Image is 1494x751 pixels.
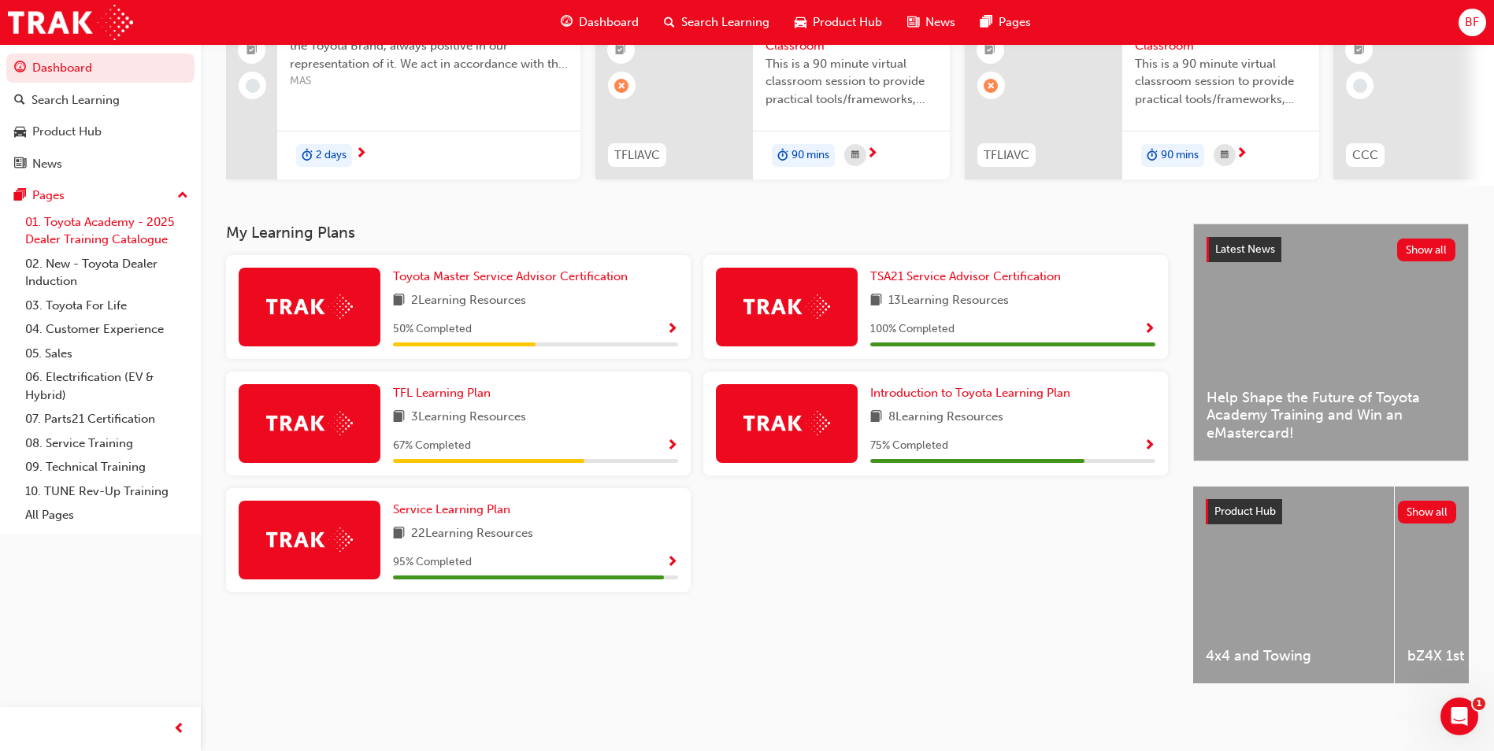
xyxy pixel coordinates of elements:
[743,294,830,319] img: Trak
[766,55,937,109] span: This is a 90 minute virtual classroom session to provide practical tools/frameworks, behaviours a...
[14,61,26,76] span: guage-icon
[664,13,675,32] span: search-icon
[19,210,195,252] a: 01. Toyota Academy - 2025 Dealer Training Catalogue
[651,6,782,39] a: search-iconSearch Learning
[866,147,878,161] span: next-icon
[19,252,195,294] a: 02. New - Toyota Dealer Induction
[393,408,405,427] span: book-icon
[984,79,998,93] span: learningRecordVerb_ABSENT-icon
[1144,320,1155,339] button: Show Progress
[14,189,26,203] span: pages-icon
[888,291,1009,311] span: 13 Learning Resources
[870,386,1070,400] span: Introduction to Toyota Learning Plan
[813,13,882,31] span: Product Hub
[14,125,26,139] span: car-icon
[6,117,195,146] a: Product Hub
[1193,224,1469,461] a: Latest NewsShow allHelp Shape the Future of Toyota Academy Training and Win an eMastercard!
[302,146,313,166] span: duration-icon
[393,502,510,516] span: Service Learning Plan
[777,146,788,166] span: duration-icon
[1207,389,1455,442] span: Help Shape the Future of Toyota Academy Training and Win an eMastercard!
[666,556,678,570] span: Show Progress
[393,524,405,544] span: book-icon
[1440,697,1478,735] iframe: Intercom live chat
[782,6,895,39] a: car-iconProduct Hub
[870,437,948,455] span: 75 % Completed
[925,13,955,31] span: News
[1193,486,1394,683] a: 4x4 and Towing
[19,365,195,407] a: 06. Electrification (EV & Hybrid)
[266,294,353,319] img: Trak
[561,13,573,32] span: guage-icon
[615,40,626,61] span: booktick-icon
[1352,146,1378,165] span: CCC
[8,5,133,40] img: Trak
[888,408,1003,427] span: 8 Learning Resources
[393,291,405,311] span: book-icon
[614,146,660,165] span: TFLIAVC
[743,411,830,435] img: Trak
[1221,146,1229,165] span: calendar-icon
[14,94,25,108] span: search-icon
[290,20,568,73] span: As a Master Service Advisor, you are champions of the Toyota Brand, always positive in our repres...
[1161,146,1199,165] span: 90 mins
[14,157,26,172] span: news-icon
[1135,55,1307,109] span: This is a 90 minute virtual classroom session to provide practical tools/frameworks, behaviours a...
[19,342,195,366] a: 05. Sales
[895,6,968,39] a: news-iconNews
[246,79,260,93] span: learningRecordVerb_NONE-icon
[870,268,1067,286] a: TSA21 Service Advisor Certification
[870,320,955,339] span: 100 % Completed
[1144,323,1155,337] span: Show Progress
[177,186,188,206] span: up-icon
[393,386,491,400] span: TFL Learning Plan
[1144,439,1155,453] span: Show Progress
[19,294,195,318] a: 03. Toyota For Life
[984,146,1029,165] span: TFLIAVC
[6,181,195,210] button: Pages
[1206,647,1381,665] span: 4x4 and Towing
[19,431,195,456] a: 08. Service Training
[999,13,1031,31] span: Pages
[19,455,195,479] a: 09. Technical Training
[19,407,195,431] a: 07. Parts21 Certification
[393,501,517,519] a: Service Learning Plan
[266,411,353,435] img: Trak
[316,146,347,165] span: 2 days
[1465,13,1479,31] span: BF
[666,436,678,456] button: Show Progress
[1354,40,1365,61] span: booktick-icon
[32,91,120,109] div: Search Learning
[666,553,678,572] button: Show Progress
[19,503,195,527] a: All Pages
[681,13,769,31] span: Search Learning
[984,40,995,61] span: booktick-icon
[870,384,1077,402] a: Introduction to Toyota Learning Plan
[666,323,678,337] span: Show Progress
[968,6,1044,39] a: pages-iconPages
[851,146,859,165] span: calendar-icon
[1236,147,1247,161] span: next-icon
[1207,237,1455,262] a: Latest NewsShow all
[393,268,634,286] a: Toyota Master Service Advisor Certification
[32,187,65,205] div: Pages
[290,72,568,91] span: MAS
[1397,239,1456,261] button: Show all
[1459,9,1486,36] button: BF
[393,553,472,572] span: 95 % Completed
[32,123,102,141] div: Product Hub
[1398,501,1457,523] button: Show all
[1147,146,1158,166] span: duration-icon
[1206,499,1456,524] a: Product HubShow all
[19,317,195,342] a: 04. Customer Experience
[579,13,639,31] span: Dashboard
[32,155,62,173] div: News
[355,147,367,161] span: next-icon
[791,146,829,165] span: 90 mins
[1473,697,1485,710] span: 1
[1215,242,1275,256] span: Latest News
[666,439,678,453] span: Show Progress
[393,384,497,402] a: TFL Learning Plan
[870,269,1061,283] span: TSA21 Service Advisor Certification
